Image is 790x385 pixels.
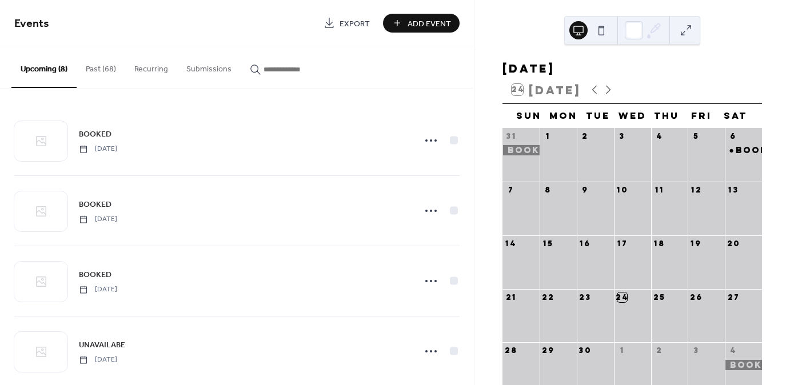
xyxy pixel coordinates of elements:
div: 2 [580,131,590,141]
a: BOOKED [79,127,111,141]
div: 22 [544,292,553,302]
div: Wed [615,104,649,127]
div: 16 [580,239,590,248]
span: BOOKED [79,129,111,141]
button: Past (68) [77,46,125,87]
div: [DATE] [502,61,762,76]
button: Add Event [383,14,460,33]
div: Thu [649,104,684,127]
span: Add Event [408,18,451,30]
button: Recurring [125,46,177,87]
div: 31 [506,131,516,141]
div: 6 [729,131,739,141]
div: 25 [655,292,664,302]
div: 4 [655,131,664,141]
div: 19 [692,239,701,248]
button: Upcoming (8) [11,46,77,88]
div: 1 [617,346,627,356]
button: Submissions [177,46,241,87]
span: BOOKED [79,199,111,211]
div: BOOKED [736,145,783,155]
div: 24 [617,292,627,302]
span: Events [14,13,49,35]
span: [DATE] [79,355,117,365]
div: 28 [506,346,516,356]
div: Sat [719,104,753,127]
div: BOOKED [725,145,762,155]
div: 15 [544,239,553,248]
span: Export [340,18,370,30]
div: 9 [580,185,590,195]
div: 30 [580,346,590,356]
span: [DATE] [79,144,117,154]
span: UNAVAILABE [79,339,125,351]
div: 14 [506,239,516,248]
div: 17 [617,239,627,248]
div: 10 [617,185,627,195]
div: 11 [655,185,664,195]
div: 21 [506,292,516,302]
span: BOOKED [79,269,111,281]
div: 12 [692,185,701,195]
div: Mon [546,104,580,127]
div: 18 [655,239,664,248]
div: Fri [684,104,718,127]
a: UNAVAILABE [79,338,125,351]
div: 26 [692,292,701,302]
a: Export [315,14,378,33]
div: BOOKED [725,360,762,370]
a: BOOKED [79,198,111,211]
div: 29 [544,346,553,356]
div: 7 [506,185,516,195]
div: 8 [544,185,553,195]
div: 5 [692,131,701,141]
span: [DATE] [79,284,117,295]
div: 20 [729,239,739,248]
div: 27 [729,292,739,302]
div: 3 [617,131,627,141]
a: BOOKED [79,268,111,281]
div: Sun [512,104,546,127]
div: 1 [544,131,553,141]
div: 2 [655,346,664,356]
div: 23 [580,292,590,302]
div: Tue [581,104,615,127]
span: [DATE] [79,214,117,224]
div: 13 [729,185,739,195]
div: 3 [692,346,701,356]
div: 4 [729,346,739,356]
div: BOOKED [502,145,540,155]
